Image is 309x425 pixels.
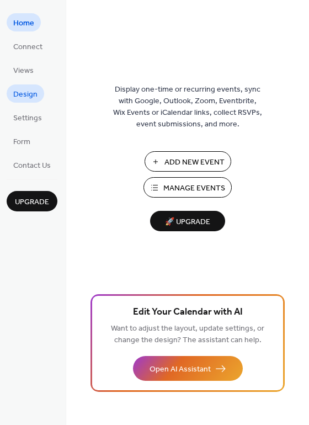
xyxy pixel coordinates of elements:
span: 🚀 Upgrade [157,215,219,230]
span: Add New Event [164,157,225,168]
span: Display one-time or recurring events, sync with Google, Outlook, Zoom, Eventbrite, Wix Events or ... [113,84,262,130]
span: Want to adjust the layout, update settings, or change the design? The assistant can help. [111,321,264,348]
span: Connect [13,41,42,53]
a: Form [7,132,37,150]
button: Open AI Assistant [133,356,243,381]
span: Settings [13,113,42,124]
a: Contact Us [7,156,57,174]
a: Views [7,61,40,79]
span: Manage Events [163,183,225,194]
a: Home [7,13,41,31]
span: Contact Us [13,160,51,172]
button: Upgrade [7,191,57,211]
a: Design [7,84,44,103]
span: Home [13,18,34,29]
button: 🚀 Upgrade [150,211,225,231]
a: Settings [7,108,49,126]
button: Add New Event [145,151,231,172]
span: Open AI Assistant [150,364,211,375]
button: Manage Events [143,177,232,198]
span: Design [13,89,38,100]
span: Views [13,65,34,77]
span: Edit Your Calendar with AI [133,305,243,320]
span: Upgrade [15,196,49,208]
a: Connect [7,37,49,55]
span: Form [13,136,30,148]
